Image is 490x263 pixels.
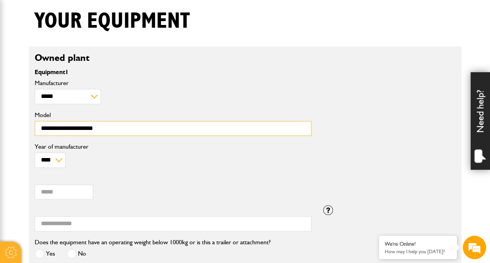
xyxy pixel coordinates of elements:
textarea: Type your message and hit 'Enter' [10,141,142,199]
label: No [67,249,86,259]
label: Yes [35,249,55,259]
input: Enter your email address [10,95,142,112]
label: Manufacturer [35,80,311,86]
label: Year of manufacturer [35,144,311,150]
p: Equipment [35,69,311,75]
span: 1 [65,68,69,76]
div: We're Online! [385,241,451,247]
img: d_20077148190_company_1631870298795_20077148190 [13,43,33,54]
div: Minimize live chat window [128,4,147,23]
em: Start Chat [106,205,142,216]
h2: Owned plant [35,52,456,64]
input: Enter your phone number [10,118,142,135]
label: Model [35,112,311,118]
input: Enter your last name [10,72,142,89]
h1: Your equipment [35,8,190,34]
label: Does the equipment have an operating weight below 1000kg or is this a trailer or attachment? [35,239,271,245]
p: How may I help you today? [385,249,451,254]
div: Need help? [471,72,490,170]
div: Chat with us now [41,44,131,54]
